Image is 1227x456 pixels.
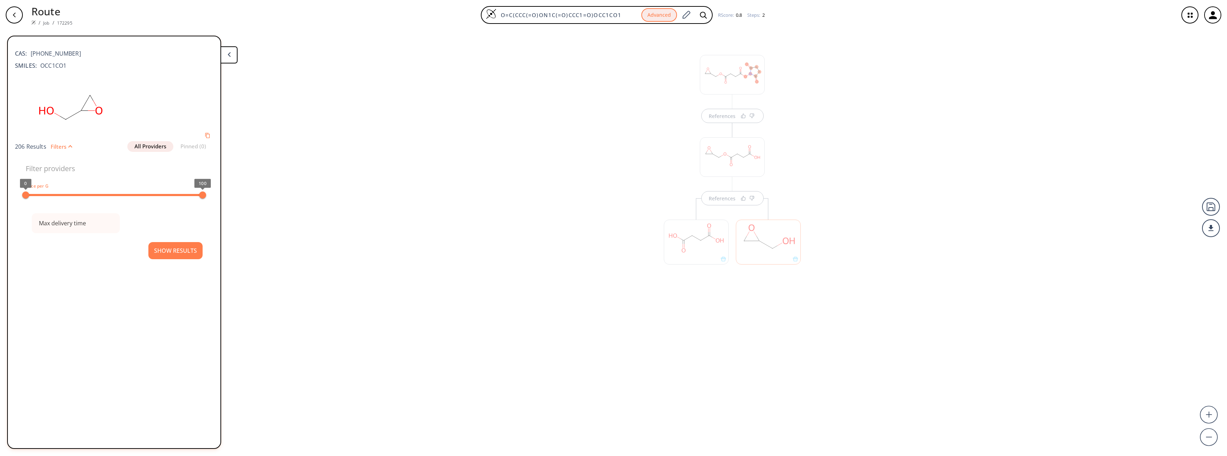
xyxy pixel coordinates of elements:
[26,165,203,172] div: Filter providers
[52,19,54,26] li: /
[718,13,742,17] div: RScore :
[46,144,72,149] button: Filters
[37,61,66,70] span: OCC1CO1
[39,19,40,26] li: /
[486,9,497,19] img: Logo Spaya
[15,73,126,141] svg: OCC1CO1
[15,61,37,70] b: SMILES:
[31,20,36,25] img: Spaya logo
[641,8,677,22] button: Advanced
[15,49,27,58] b: CAS:
[15,143,46,150] span: 206 Results
[202,130,213,141] button: Copy to clipboard
[57,20,72,26] a: 172295
[761,12,765,18] span: 2
[173,141,213,152] button: Pinned (0)
[199,180,206,186] span: 100
[24,180,27,186] span: 0
[31,4,72,19] p: Route
[497,11,641,19] input: Enter SMILES
[43,20,49,26] a: Job
[148,242,203,259] button: Show Results
[735,12,742,18] span: 0.8
[747,13,765,17] div: Steps :
[127,141,173,152] button: All Providers
[26,183,49,189] span: Price per G
[39,220,86,226] div: Max delivery time
[27,49,81,58] span: [PHONE_NUMBER]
